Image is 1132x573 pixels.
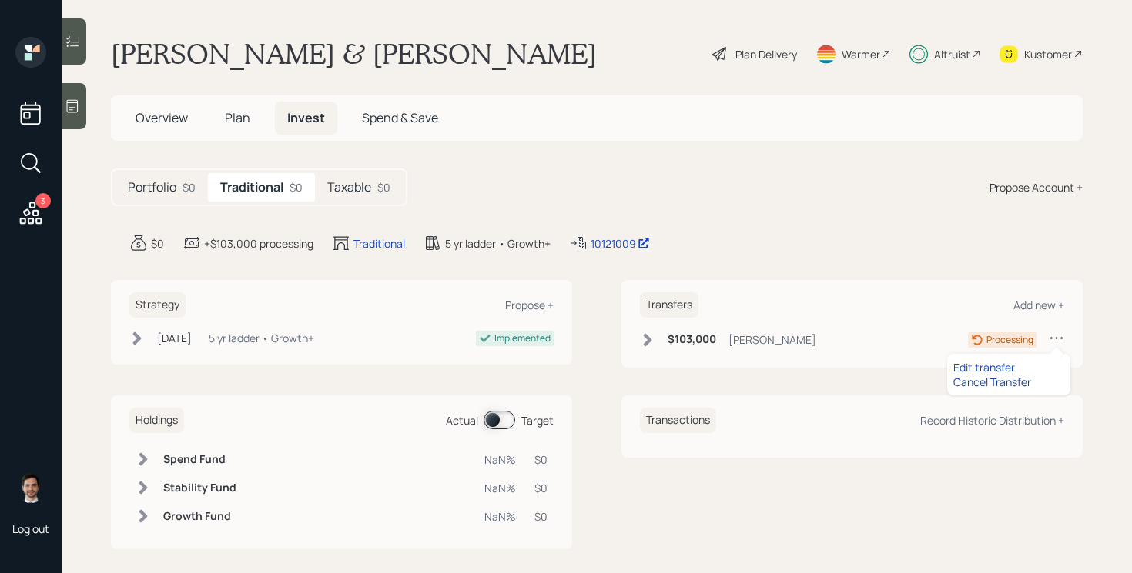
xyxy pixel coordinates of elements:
[163,453,236,466] h6: Spend Fund
[128,180,176,195] h5: Portfolio
[484,480,516,496] div: NaN%
[990,179,1083,195] div: Propose Account +
[668,333,716,346] h6: $103,000
[15,472,46,503] img: jonah-coleman-headshot.png
[521,412,554,428] div: Target
[183,179,196,195] div: $0
[505,298,554,312] div: Propose +
[204,235,313,252] div: +$103,000 processing
[163,481,236,495] h6: Stability Fund
[209,330,314,346] div: 5 yr ladder • Growth+
[920,413,1064,428] div: Record Historic Distribution +
[534,451,548,468] div: $0
[842,46,880,62] div: Warmer
[220,180,283,195] h5: Traditional
[953,360,1064,375] div: Edit transfer
[225,109,250,126] span: Plan
[934,46,970,62] div: Altruist
[287,109,325,126] span: Invest
[35,193,51,208] div: 3
[327,180,371,195] h5: Taxable
[1024,46,1072,62] div: Kustomer
[111,37,597,71] h1: [PERSON_NAME] & [PERSON_NAME]
[640,292,698,318] h6: Transfers
[377,179,390,195] div: $0
[1013,298,1064,312] div: Add new +
[129,292,186,318] h6: Strategy
[290,179,303,195] div: $0
[953,375,1064,389] div: Cancel Transfer
[735,46,797,62] div: Plan Delivery
[494,331,551,345] div: Implemented
[640,408,716,433] h6: Transactions
[362,109,438,126] span: Spend & Save
[353,235,405,252] div: Traditional
[534,508,548,525] div: $0
[446,412,478,428] div: Actual
[534,480,548,496] div: $0
[151,235,164,252] div: $0
[129,408,184,433] h6: Holdings
[484,451,516,468] div: NaN%
[157,330,192,346] div: [DATE]
[12,521,49,536] div: Log out
[484,508,516,525] div: NaN%
[591,235,650,252] div: 10121009
[136,109,188,126] span: Overview
[445,235,551,252] div: 5 yr ladder • Growth+
[163,510,236,523] h6: Growth Fund
[728,331,816,348] div: [PERSON_NAME]
[986,333,1033,347] div: Processing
